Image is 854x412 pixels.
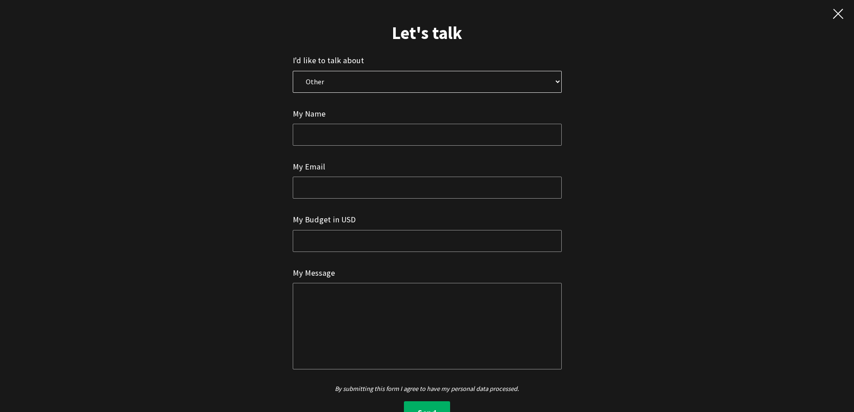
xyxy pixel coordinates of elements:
label: I'd like to talk about [293,54,364,67]
label: My Email [293,160,325,173]
h2: Let's talk [293,22,562,43]
label: My Budget in USD [293,213,356,226]
label: My Message [293,266,335,279]
label: My Name [293,107,325,120]
p: By submitting this form I agree to have my personal data processed. [293,384,562,394]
